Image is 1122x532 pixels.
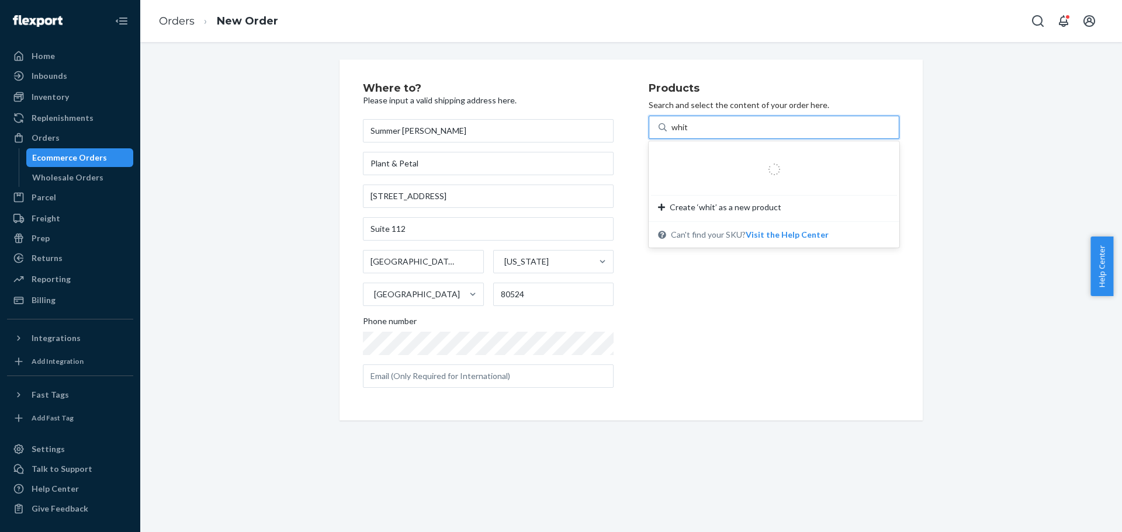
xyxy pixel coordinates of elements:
[32,152,107,164] div: Ecommerce Orders
[32,273,71,285] div: Reporting
[7,352,133,371] a: Add Integration
[7,209,133,228] a: Freight
[363,152,614,175] input: Company Name
[7,499,133,518] button: Give Feedback
[13,15,63,27] img: Flexport logo
[32,356,84,366] div: Add Integration
[7,109,133,127] a: Replenishments
[7,479,133,498] a: Help Center
[373,288,374,300] input: [GEOGRAPHIC_DATA]
[32,192,56,203] div: Parcel
[7,440,133,458] a: Settings
[1090,237,1113,296] button: Help Center
[670,201,781,213] span: Create ‘whit’ as a new product
[363,119,614,142] input: First & Last Name
[363,364,614,388] input: Email (Only Required for International)
[1026,9,1050,33] button: Open Search Box
[1052,9,1075,33] button: Open notifications
[363,217,614,241] input: Street Address 2 (Optional)
[150,4,288,39] ol: breadcrumbs
[7,291,133,310] a: Billing
[32,213,60,224] div: Freight
[7,409,133,427] a: Add Fast Tag
[110,9,133,33] button: Close Navigation
[7,329,133,347] button: Integrations
[32,91,69,103] div: Inventory
[32,332,81,344] div: Integrations
[217,15,278,27] a: New Order
[32,232,50,244] div: Prep
[671,229,829,241] span: Can't find your SKU?
[363,250,484,273] input: City
[7,460,133,478] a: Talk to Support
[503,256,504,267] input: [US_STATE]
[32,294,56,306] div: Billing
[32,252,63,264] div: Returns
[32,413,74,423] div: Add Fast Tag
[32,503,88,514] div: Give Feedback
[32,172,103,183] div: Wholesale Orders
[493,283,614,306] input: ZIP Code
[159,15,195,27] a: Orders
[363,185,614,208] input: Street Address
[7,385,133,404] button: Fast Tags
[32,463,92,475] div: Talk to Support
[504,256,549,267] div: [US_STATE]
[26,168,134,187] a: Wholesale Orders
[7,249,133,267] a: Returns
[32,112,93,124] div: Replenishments
[374,288,460,300] div: [GEOGRAPHIC_DATA]
[7,270,133,288] a: Reporting
[746,229,829,241] button: Create ‘whit’ as a new productCan't find your SKU?
[7,88,133,106] a: Inventory
[32,50,55,62] div: Home
[363,83,614,95] h2: Where to?
[7,229,133,248] a: Prep
[649,83,899,95] h2: Products
[7,188,133,207] a: Parcel
[363,315,417,332] span: Phone number
[7,128,133,147] a: Orders
[32,132,60,144] div: Orders
[671,121,688,133] input: Create ‘whit’ as a new productCan't find your SKU?Visit the Help Center
[32,70,67,82] div: Inbounds
[32,443,65,455] div: Settings
[7,47,133,65] a: Home
[32,389,69,401] div: Fast Tags
[1078,9,1101,33] button: Open account menu
[26,148,134,167] a: Ecommerce Orders
[363,95,614,106] p: Please input a valid shipping address here.
[7,67,133,85] a: Inbounds
[32,483,79,495] div: Help Center
[649,99,899,111] p: Search and select the content of your order here.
